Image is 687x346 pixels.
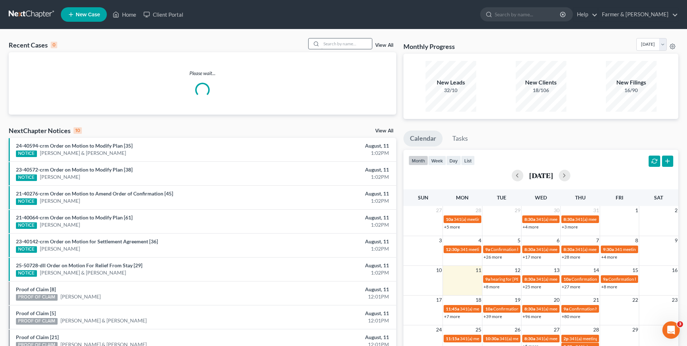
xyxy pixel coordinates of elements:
a: Home [109,8,140,21]
span: 23 [671,296,678,304]
a: +26 more [483,254,502,260]
a: 23-40142-crm Order on Motion for Settlement Agreement [36] [16,238,158,244]
a: +7 more [444,314,460,319]
a: Proof of Claim [8] [16,286,56,292]
span: 341(a) meeting for [PERSON_NAME] [575,247,645,252]
a: [PERSON_NAME] & [PERSON_NAME] [40,149,126,157]
a: Calendar [403,131,443,147]
div: 1:02PM [269,149,389,157]
a: [PERSON_NAME] & [PERSON_NAME] [40,269,126,276]
span: 341 meeting for [PERSON_NAME]-[GEOGRAPHIC_DATA] [460,247,570,252]
span: 26 [514,325,521,334]
a: Farmer & [PERSON_NAME] [598,8,678,21]
iframe: Intercom live chat [662,321,680,339]
span: 27 [435,206,443,215]
span: 19 [514,296,521,304]
div: NOTICE [16,151,37,157]
a: View All [375,128,393,133]
div: August, 11 [269,286,389,293]
span: 25 [475,325,482,334]
div: 12:01PM [269,317,389,324]
span: 10a [485,306,493,312]
div: August, 11 [269,310,389,317]
div: PROOF OF CLAIM [16,294,58,301]
a: 23-40572-crm Order on Motion to Modify Plan [38] [16,166,133,173]
span: 27 [553,325,560,334]
span: 22 [632,296,639,304]
span: Sat [654,194,663,201]
div: New Leads [426,78,476,87]
span: 341(a) meeting for [PERSON_NAME] & [PERSON_NAME] [460,336,568,341]
span: Confirmation hearing for [PERSON_NAME] [491,247,573,252]
span: 8:30a [524,306,535,312]
span: 341(a) meeting for [PERSON_NAME] [536,336,606,341]
span: 10a [446,217,453,222]
button: day [446,156,461,165]
h3: Monthly Progress [403,42,455,51]
span: 14 [592,266,600,275]
span: Wed [535,194,547,201]
span: 7 [595,236,600,245]
span: 9:30a [603,247,614,252]
a: +5 more [444,224,460,230]
a: 21-40064-crm Order on Motion to Modify Plan [61] [16,214,133,221]
span: 8:30a [524,247,535,252]
div: New Clients [516,78,566,87]
a: +8 more [483,284,499,289]
div: NextChapter Notices [9,126,82,135]
button: month [409,156,428,165]
span: 8:30a [524,276,535,282]
div: 0 [51,42,57,48]
button: week [428,156,446,165]
span: 341(a) meeting for [PERSON_NAME] & [PERSON_NAME] [569,336,678,341]
a: [PERSON_NAME] [40,245,80,252]
span: 341(a) meeting for [PERSON_NAME] & [PERSON_NAME] [536,276,644,282]
span: Tue [497,194,506,201]
span: Confirmation hearing for [PERSON_NAME] [569,306,651,312]
span: Mon [456,194,469,201]
a: Tasks [446,131,474,147]
a: +28 more [562,254,580,260]
span: 15 [632,266,639,275]
a: +3 more [562,224,578,230]
a: +39 more [483,314,502,319]
div: August, 11 [269,166,389,173]
a: Client Portal [140,8,187,21]
span: Confirmation hearing for [PERSON_NAME] [493,306,575,312]
span: 9 [674,236,678,245]
a: 25-50728-dll Order on Motion For Relief From Stay [29] [16,262,142,268]
div: August, 11 [269,238,389,245]
a: Proof of Claim [21] [16,334,59,340]
div: August, 11 [269,142,389,149]
a: 21-40276-crm Order on Motion to Amend Order of Confirmation [45] [16,190,173,197]
span: 29 [514,206,521,215]
span: 8 [634,236,639,245]
span: 18 [475,296,482,304]
span: 341(a) meeting for [PERSON_NAME] [536,306,606,312]
a: +8 more [601,284,617,289]
span: 13 [553,266,560,275]
span: New Case [76,12,100,17]
a: +17 more [523,254,541,260]
span: 341(a) meeting for [PERSON_NAME] [454,217,524,222]
div: 18/106 [516,87,566,94]
a: +80 more [562,314,580,319]
a: +27 more [562,284,580,289]
a: +4 more [601,254,617,260]
span: 12:30p [446,247,460,252]
div: August, 11 [269,334,389,341]
span: 11:15a [446,336,459,341]
span: 1 [634,206,639,215]
div: August, 11 [269,262,389,269]
div: NOTICE [16,174,37,181]
h2: [DATE] [529,172,553,179]
a: 24-40594-crm Order on Motion to Modify Plan [35] [16,143,133,149]
a: [PERSON_NAME] & [PERSON_NAME] [60,317,147,324]
span: 2 [674,206,678,215]
div: 32/10 [426,87,476,94]
div: New Filings [606,78,657,87]
div: 16/90 [606,87,657,94]
span: 28 [592,325,600,334]
div: PROOF OF CLAIM [16,318,58,325]
span: 341 meeting for [PERSON_NAME] [615,247,679,252]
